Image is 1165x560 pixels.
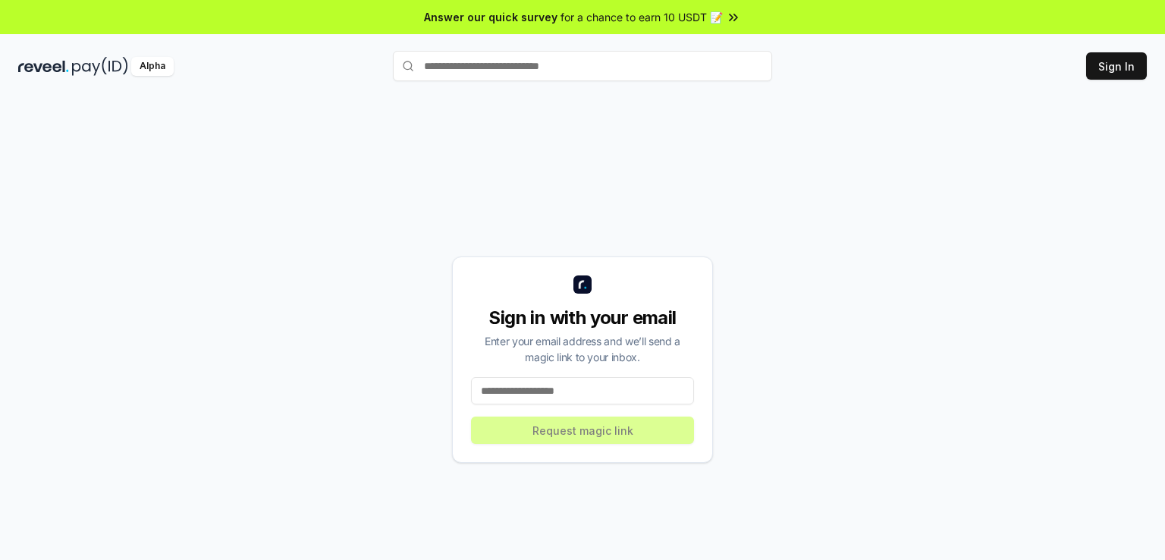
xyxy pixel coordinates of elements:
span: Answer our quick survey [424,9,557,25]
div: Enter your email address and we’ll send a magic link to your inbox. [471,333,694,365]
img: pay_id [72,57,128,76]
div: Sign in with your email [471,306,694,330]
div: Alpha [131,57,174,76]
button: Sign In [1086,52,1147,80]
img: reveel_dark [18,57,69,76]
span: for a chance to earn 10 USDT 📝 [561,9,723,25]
img: logo_small [573,275,592,294]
